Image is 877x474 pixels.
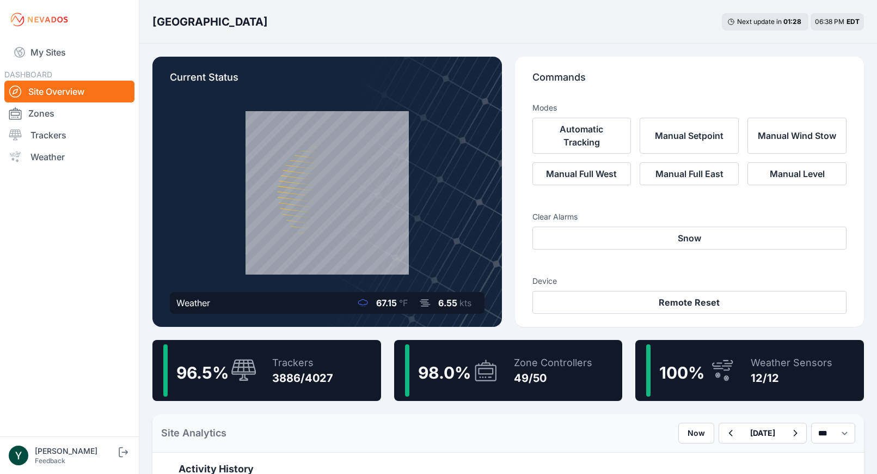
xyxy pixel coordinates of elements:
[152,8,268,36] nav: Breadcrumb
[4,81,134,102] a: Site Overview
[815,17,844,26] span: 06:38 PM
[35,446,116,457] div: [PERSON_NAME]
[640,118,739,154] button: Manual Setpoint
[9,11,70,28] img: Nevados
[532,211,847,222] h3: Clear Alarms
[532,118,631,154] button: Automatic Tracking
[152,340,381,401] a: 96.5%Trackers3886/4027
[532,227,847,250] button: Snow
[4,146,134,168] a: Weather
[35,457,65,465] a: Feedback
[152,14,268,29] h3: [GEOGRAPHIC_DATA]
[751,370,832,386] div: 12/12
[4,70,52,79] span: DASHBOARD
[399,297,408,308] span: °F
[4,39,134,65] a: My Sites
[272,355,333,370] div: Trackers
[532,276,847,287] h3: Device
[532,70,847,94] p: Commands
[4,102,134,124] a: Zones
[418,363,471,382] span: 98.0 %
[737,17,782,26] span: Next update in
[532,102,557,113] h3: Modes
[161,426,226,441] h2: Site Analytics
[459,297,471,308] span: kts
[532,162,631,185] button: Manual Full West
[640,162,739,185] button: Manual Full East
[170,70,485,94] p: Current Status
[272,370,333,386] div: 3886/4027
[376,297,397,308] span: 67.15
[438,297,457,308] span: 6.55
[678,423,714,443] button: Now
[847,17,860,26] span: EDT
[532,291,847,314] button: Remote Reset
[783,17,803,26] div: 01 : 28
[176,296,210,309] div: Weather
[751,355,832,370] div: Weather Sensors
[514,355,592,370] div: Zone Controllers
[394,340,623,401] a: 98.0%Zone Controllers49/50
[659,363,704,382] span: 100 %
[747,118,847,154] button: Manual Wind Stow
[741,423,784,443] button: [DATE]
[514,370,592,386] div: 49/50
[4,124,134,146] a: Trackers
[9,446,28,465] img: Yezin Taha
[635,340,864,401] a: 100%Weather Sensors12/12
[747,162,847,185] button: Manual Level
[176,363,229,382] span: 96.5 %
